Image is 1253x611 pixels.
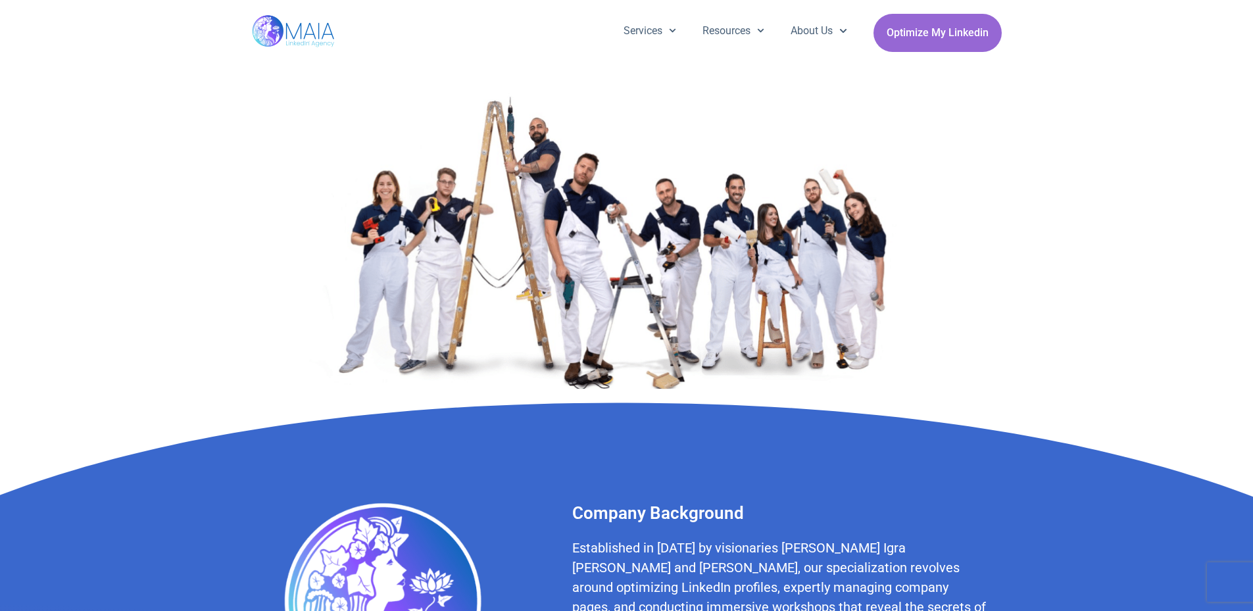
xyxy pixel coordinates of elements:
[887,20,989,45] span: Optimize My Linkedin
[610,14,689,48] a: Services
[689,14,777,48] a: Resources
[777,14,860,48] a: About Us
[610,14,860,48] nav: Menu
[873,14,1002,52] a: Optimize My Linkedin
[572,501,989,525] h2: Company Background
